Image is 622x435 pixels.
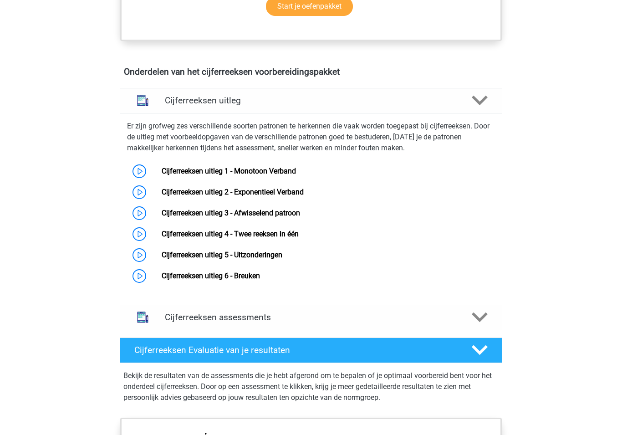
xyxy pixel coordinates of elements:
p: Er zijn grofweg zes verschillende soorten patronen te herkennen die vaak worden toegepast bij cij... [127,121,495,154]
a: Cijferreeksen uitleg 5 - Uitzonderingen [162,251,282,259]
h4: Cijferreeksen Evaluatie van je resultaten [134,345,457,355]
a: Cijferreeksen Evaluatie van je resultaten [116,338,506,363]
a: Cijferreeksen uitleg 6 - Breuken [162,271,260,280]
a: Cijferreeksen uitleg 1 - Monotoon Verband [162,167,296,175]
a: Cijferreeksen uitleg 4 - Twee reeksen in één [162,230,299,238]
a: Cijferreeksen uitleg 2 - Exponentieel Verband [162,188,304,196]
h4: Onderdelen van het cijferreeksen voorbereidingspakket [124,67,498,77]
img: cijferreeksen uitleg [131,89,154,112]
p: Bekijk de resultaten van de assessments die je hebt afgerond om te bepalen of je optimaal voorber... [123,370,499,403]
a: Cijferreeksen uitleg 3 - Afwisselend patroon [162,209,300,217]
a: uitleg Cijferreeksen uitleg [116,88,506,113]
a: assessments Cijferreeksen assessments [116,305,506,330]
h4: Cijferreeksen assessments [165,312,457,322]
img: cijferreeksen assessments [131,306,154,329]
h4: Cijferreeksen uitleg [165,95,457,106]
